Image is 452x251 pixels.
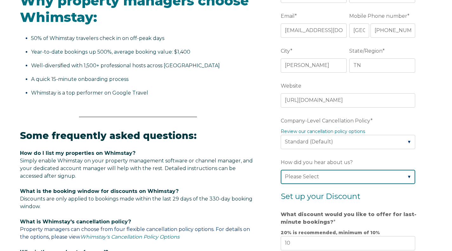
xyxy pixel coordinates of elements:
[20,130,197,142] span: Some frequently asked questions:
[31,90,148,96] span: Whimstay is a top performer on Google Travel
[31,49,190,55] span: Year-to-date bookings up 500%, average booking value: $1,400
[20,150,135,156] span: How do I list my properties on Whimstay?
[281,81,301,91] span: Website
[31,76,128,82] span: A quick 15-minute onboarding process
[281,116,370,126] span: Company-Level Cancellation Policy
[281,129,365,134] a: Review our cancellation policy options
[31,35,164,41] span: 50% of Whimstay travelers check in on off-peak days
[20,218,256,241] p: Property managers can choose from four flexible cancellation policy options. For details on the o...
[281,46,290,56] span: City
[80,234,180,240] a: Whimstay's Cancellation Policy Options
[20,219,131,225] span: What is Whimstay's cancellation policy?
[281,230,380,235] strong: 20% is recommended, minimum of 10%
[20,196,252,209] span: Discounts are only applied to bookings made within the last 29 days of the 330-day booking window.
[281,11,295,21] span: Email
[281,211,416,225] strong: What discount would you like to offer for last-minute bookings?
[20,158,253,179] span: Simply enable Whimstay on your property management software or channel manager, and your dedicate...
[281,192,360,201] span: Set up your Discount
[349,46,383,56] span: State/Region
[20,188,179,194] span: What is the booking window for discounts on Whimstay?
[31,63,220,69] span: Well-diversified with 1,500+ professional hosts across [GEOGRAPHIC_DATA]
[349,11,407,21] span: Mobile Phone number
[281,157,353,167] span: How did you hear about us?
